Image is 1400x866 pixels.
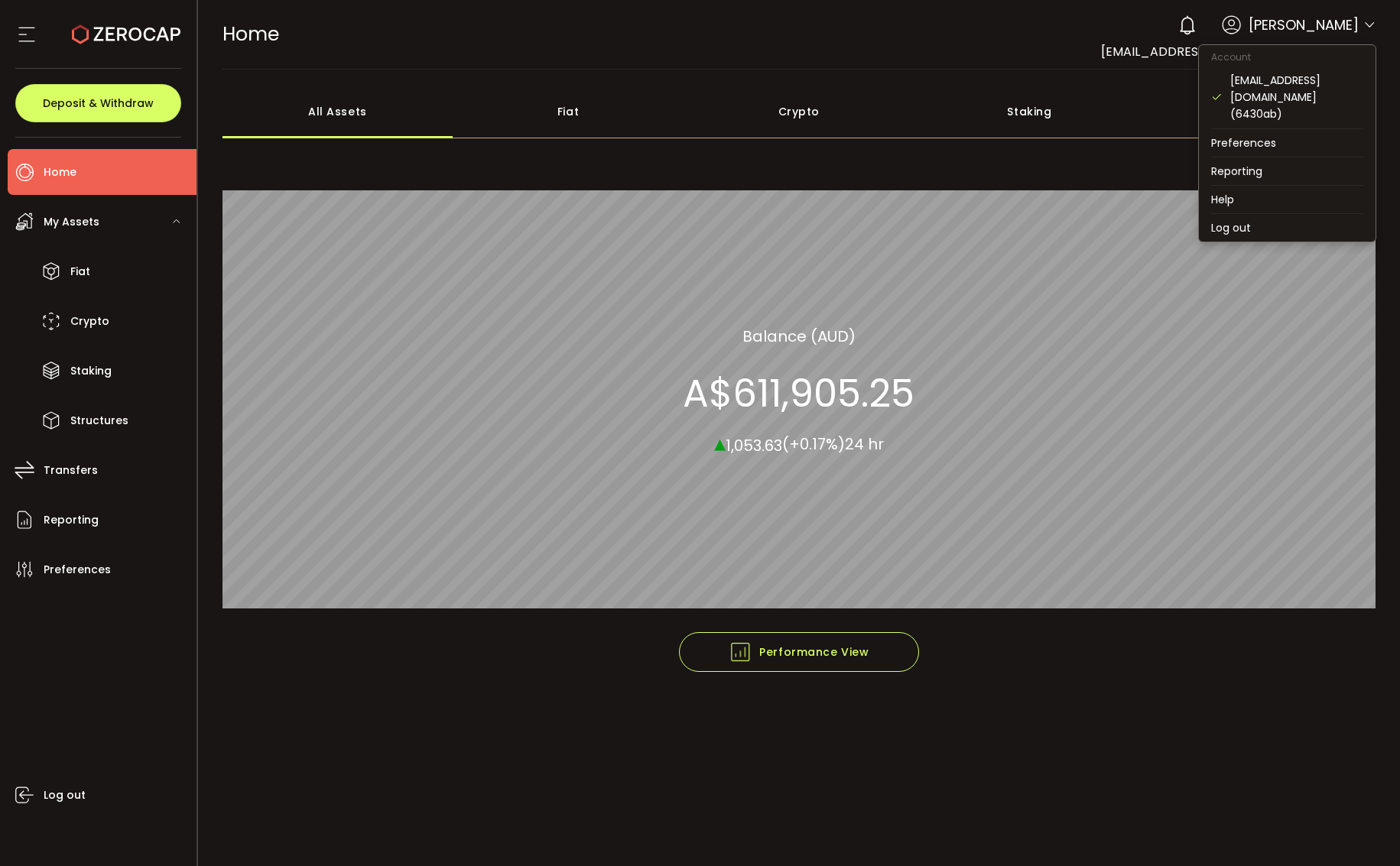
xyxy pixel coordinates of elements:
iframe: Chat Widget [1324,793,1400,866]
span: [PERSON_NAME] [1249,15,1359,35]
div: Fiat [453,85,684,138]
li: Preferences [1199,129,1376,157]
li: Help [1199,186,1376,213]
span: 24 hr [845,433,884,455]
span: Transfers [44,459,98,482]
span: (+0.17%) [782,433,845,455]
button: Performance View [679,632,919,672]
button: Deposit & Withdraw [15,84,181,122]
section: Balance (AUD) [742,324,856,347]
span: Staking [70,360,112,382]
span: ▴ [714,426,726,459]
span: Log out [44,784,86,806]
span: Reporting [44,509,99,531]
span: Structures [70,410,128,432]
li: Reporting [1199,157,1376,185]
span: [EMAIL_ADDRESS][DOMAIN_NAME] (6430ab) [1101,43,1376,60]
span: Account [1199,50,1263,63]
span: Deposit & Withdraw [43,98,154,109]
div: Structured Products [1145,85,1376,138]
li: Log out [1199,214,1376,242]
span: Performance View [729,641,869,663]
span: Crypto [70,310,109,332]
span: Preferences [44,559,111,581]
div: Staking [914,85,1145,138]
span: Fiat [70,261,90,283]
span: Home [223,21,279,47]
div: [EMAIL_ADDRESS][DOMAIN_NAME] (6430ab) [1230,72,1363,122]
section: A$611,905.25 [683,370,914,416]
span: Home [44,161,76,183]
div: All Assets [223,85,453,138]
span: 1,053.63 [726,434,782,456]
div: Crypto [684,85,914,138]
span: My Assets [44,211,99,233]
